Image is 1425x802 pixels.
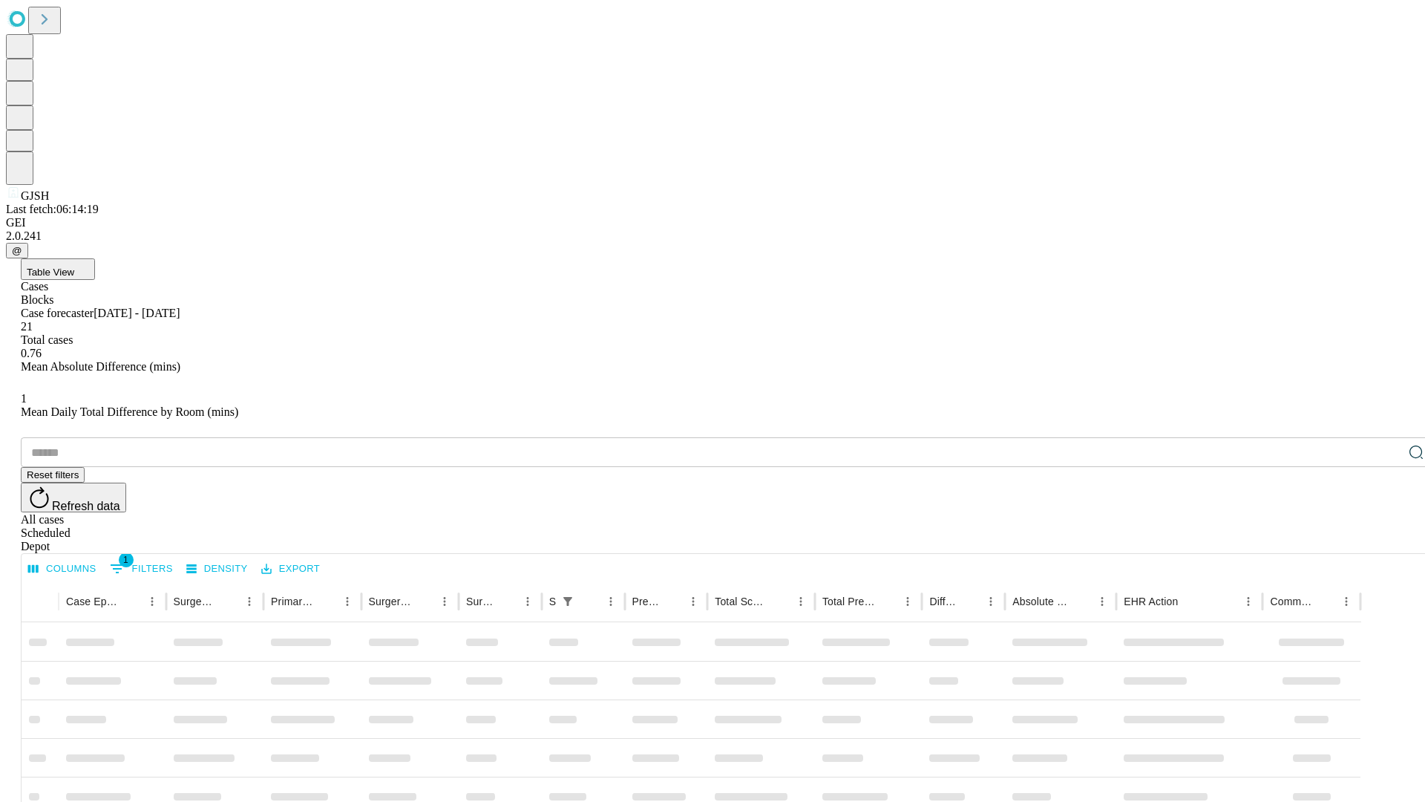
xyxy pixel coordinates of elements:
div: Total Scheduled Duration [715,596,768,607]
div: Absolute Difference [1012,596,1069,607]
button: Menu [239,591,260,612]
button: Sort [121,591,142,612]
span: 0.76 [21,347,42,359]
span: Mean Daily Total Difference by Room (mins) [21,405,238,418]
span: Last fetch: 06:14:19 [6,203,99,215]
button: Sort [1071,591,1092,612]
span: Mean Absolute Difference (mins) [21,360,180,373]
button: Sort [413,591,434,612]
span: 1 [119,552,134,567]
button: Select columns [24,558,100,581]
button: Sort [877,591,897,612]
button: Sort [218,591,239,612]
div: Difference [929,596,958,607]
div: Surgery Name [369,596,412,607]
div: Total Predicted Duration [822,596,876,607]
button: Sort [580,591,600,612]
span: 21 [21,320,33,333]
div: Comments [1270,596,1313,607]
div: 1 active filter [557,591,578,612]
div: 2.0.241 [6,229,1419,243]
button: Reset filters [21,467,85,483]
span: Refresh data [52,500,120,512]
span: Case forecaster [21,307,94,319]
button: Menu [1238,591,1259,612]
button: Show filters [557,591,578,612]
button: Sort [662,591,683,612]
span: GJSH [21,189,49,202]
span: Total cases [21,333,73,346]
div: Surgeon Name [174,596,217,607]
button: Menu [517,591,538,612]
button: Sort [1315,591,1336,612]
button: Menu [337,591,358,612]
span: [DATE] - [DATE] [94,307,180,319]
button: Menu [980,591,1001,612]
div: Surgery Date [466,596,495,607]
button: Refresh data [21,483,126,512]
button: Menu [434,591,455,612]
button: Menu [600,591,621,612]
span: @ [12,245,22,256]
button: Menu [683,591,704,612]
span: Table View [27,267,74,278]
div: EHR Action [1124,596,1178,607]
button: Sort [316,591,337,612]
button: Density [183,558,252,581]
span: Reset filters [27,469,79,480]
button: Menu [897,591,918,612]
div: Scheduled In Room Duration [549,596,556,607]
button: Menu [1336,591,1357,612]
div: Predicted In Room Duration [632,596,661,607]
button: Table View [21,258,95,280]
button: Show filters [106,557,177,581]
button: Sort [1179,591,1200,612]
div: GEI [6,216,1419,229]
button: Sort [770,591,790,612]
button: Sort [960,591,980,612]
button: Menu [790,591,811,612]
div: Primary Service [271,596,314,607]
button: Menu [1092,591,1113,612]
button: Sort [497,591,517,612]
span: 1 [21,392,27,405]
div: Case Epic Id [66,596,119,607]
button: Export [258,558,324,581]
button: Menu [142,591,163,612]
button: @ [6,243,28,258]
